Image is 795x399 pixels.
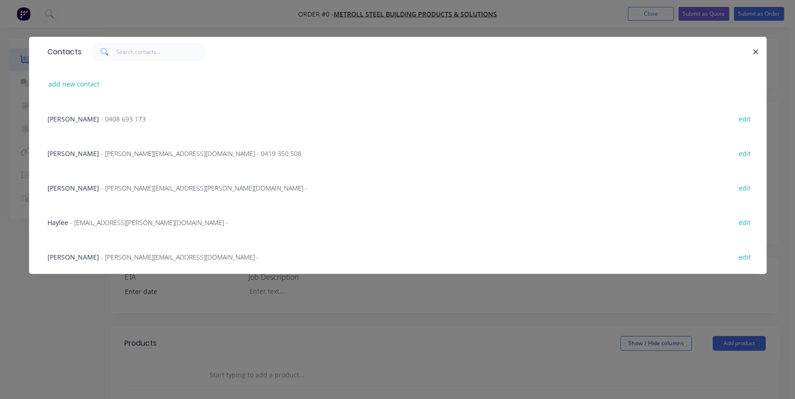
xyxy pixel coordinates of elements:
[70,218,228,227] span: - [EMAIL_ADDRESS][PERSON_NAME][DOMAIN_NAME] -
[734,112,755,125] button: edit
[44,78,105,90] button: add new contact
[101,184,307,192] span: - [PERSON_NAME][EMAIL_ADDRESS][PERSON_NAME][DOMAIN_NAME] -
[43,37,82,67] div: Contacts
[47,115,99,123] span: [PERSON_NAME]
[116,43,206,61] input: Search contacts...
[101,149,301,158] span: - [PERSON_NAME][EMAIL_ADDRESS][DOMAIN_NAME] - 0419 350 508
[734,147,755,159] button: edit
[101,115,146,123] span: - 0408 693 173
[734,250,755,263] button: edit
[734,216,755,228] button: edit
[47,184,99,192] span: [PERSON_NAME]
[734,181,755,194] button: edit
[47,218,68,227] span: Haylee
[47,149,99,158] span: [PERSON_NAME]
[47,253,99,261] span: [PERSON_NAME]
[101,253,259,261] span: - [PERSON_NAME][EMAIL_ADDRESS][DOMAIN_NAME] -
